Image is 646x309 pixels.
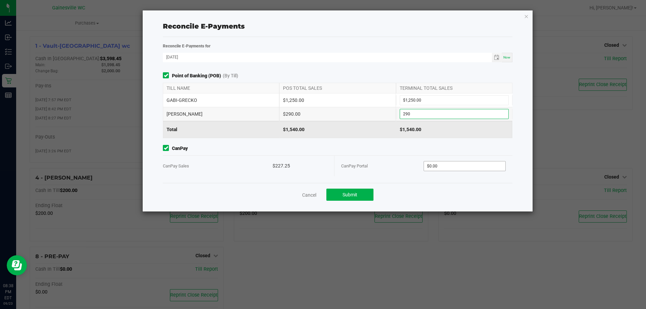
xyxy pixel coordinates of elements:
form-toggle: Include in reconciliation [163,72,172,79]
div: [PERSON_NAME] [163,107,279,121]
span: (By Till) [223,72,238,79]
a: Cancel [302,192,316,198]
button: Submit [326,189,373,201]
div: $1,250.00 [279,93,396,107]
span: Now [503,55,510,59]
div: $1,540.00 [396,121,512,138]
div: POS TOTAL SALES [279,83,396,93]
strong: CanPay [172,145,188,152]
span: CanPay Portal [341,163,368,168]
div: TERMINAL TOTAL SALES [396,83,512,93]
div: GABI-GRECKO [163,93,279,107]
form-toggle: Include in reconciliation [163,145,172,152]
iframe: Resource center [7,255,27,275]
strong: Point of Banking (POB) [172,72,221,79]
span: Toggle calendar [492,53,502,62]
div: $1,540.00 [279,121,396,138]
span: CanPay Sales [163,163,189,168]
input: Date [163,53,492,61]
span: Submit [343,192,357,197]
div: $227.25 [273,156,327,176]
div: Total [163,121,279,138]
div: TILL NAME [163,83,279,93]
div: Reconcile E-Payments [163,21,512,31]
div: $290.00 [279,107,396,121]
strong: Reconcile E-Payments for [163,44,211,48]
